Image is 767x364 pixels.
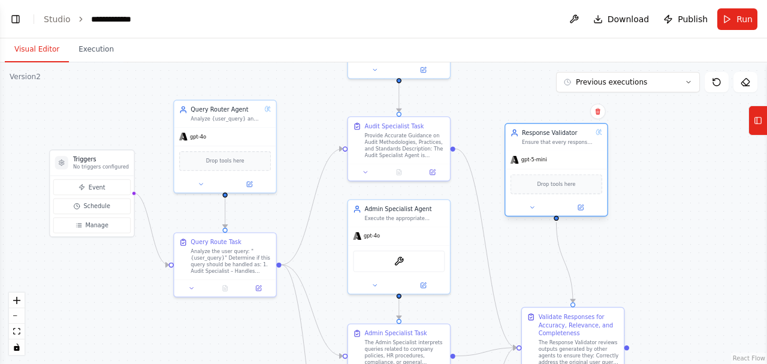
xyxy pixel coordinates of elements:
[659,8,712,30] button: Publish
[608,13,650,25] span: Download
[206,157,244,166] span: Drop tools here
[10,72,41,82] div: Version 2
[9,293,25,308] button: zoom in
[522,129,592,137] div: Response Validator
[190,133,206,140] span: gpt-4o
[733,355,765,362] a: React Flow attribution
[226,179,273,189] button: Open in side panel
[173,232,277,297] div: Query Route TaskAnalyze the user query: "{user_query}" Determine if this query should be handled ...
[244,283,273,293] button: Open in side panel
[83,202,110,210] span: Schedule
[364,215,445,221] div: Execute the appropriate response strategy based on the query routing decision for "{user_query}",...
[395,299,403,319] g: Edge from 3b28dd1b-2b62-4ed4-8183-711b8cf8670a to 36fa891f-ee0a-4db8-b96c-462862458f6e
[522,139,592,145] div: Ensure that every response generated by the specialized agent fully addresses the {user_query}, i...
[44,13,150,25] nav: breadcrumb
[394,257,404,267] img: AuditIqEchoRag
[191,248,271,275] div: Analyze the user query: "{user_query}" Determine if this query should be handled as: 1. Audit Spe...
[382,167,417,178] button: No output available
[69,37,123,62] button: Execution
[395,83,403,112] g: Edge from 85ffe10c-3af4-4e93-a8af-76de1cd99144 to 907ff880-f641-4cfd-a717-e575f593ef81
[191,116,261,122] div: Analyze {user_query} and determine whether it relates to: a) [PERSON_NAME] audit methodologies, t...
[191,238,241,246] div: Query Route Task
[364,132,445,158] div: Provide Accurate Guidance on Audit Methodologies, Practices, and Standards Description: The Audit...
[736,13,753,25] span: Run
[364,329,427,338] div: Admin Specialist Task
[53,179,131,195] button: Event
[7,11,24,28] button: Show left sidebar
[537,180,575,188] span: Drop tools here
[53,218,131,233] button: Manage
[173,100,277,193] div: Query Router AgentAnalyze {user_query} and determine whether it relates to: a) [PERSON_NAME] audi...
[9,339,25,355] button: toggle interactivity
[418,167,446,178] button: Open in side panel
[552,222,576,302] g: Edge from 3dbf8973-f41b-4405-a02e-2a9754bc04da to f737d3e1-81ca-41fd-a69d-25d3c9cab640
[588,8,654,30] button: Download
[207,283,243,293] button: No output available
[9,308,25,324] button: zoom out
[400,65,446,75] button: Open in side panel
[556,72,700,92] button: Previous executions
[455,344,517,360] g: Edge from 36fa891f-ee0a-4db8-b96c-462862458f6e to f737d3e1-81ca-41fd-a69d-25d3c9cab640
[191,106,261,114] div: Query Router Agent
[53,198,131,214] button: Schedule
[521,157,547,163] span: gpt-5-mini
[89,183,105,191] span: Event
[717,8,757,30] button: Run
[73,164,129,170] p: No triggers configured
[590,104,606,119] button: Delete node
[9,324,25,339] button: fit view
[44,14,71,24] a: Studio
[557,203,604,213] button: Open in side panel
[400,281,446,291] button: Open in side panel
[364,205,445,213] div: Admin Specialist Agent
[455,145,517,351] g: Edge from 907ff880-f641-4cfd-a717-e575f593ef81 to f737d3e1-81ca-41fd-a69d-25d3c9cab640
[85,221,108,230] span: Manage
[364,122,424,131] div: Audit Specialist Task
[282,261,343,360] g: Edge from 2abb1b04-029f-4842-bf15-881954703f47 to 36fa891f-ee0a-4db8-b96c-462862458f6e
[505,125,608,218] div: Response ValidatorEnsure that every response generated by the specialized agent fully addresses t...
[364,233,380,239] span: gpt-4o
[282,145,343,269] g: Edge from 2abb1b04-029f-4842-bf15-881954703f47 to 907ff880-f641-4cfd-a717-e575f593ef81
[73,155,129,164] h3: Triggers
[9,293,25,355] div: React Flow controls
[133,189,168,269] g: Edge from triggers to 2abb1b04-029f-4842-bf15-881954703f47
[539,312,619,337] div: Validate Responses for Accuracy, Relevance, and Completeness
[49,149,135,237] div: TriggersNo triggers configuredEventScheduleManage
[5,37,69,62] button: Visual Editor
[221,197,230,228] g: Edge from 569c3859-fcf1-47f7-bb0e-2d76bde1ea8a to 2abb1b04-029f-4842-bf15-881954703f47
[576,77,647,87] span: Previous executions
[678,13,708,25] span: Publish
[347,116,451,181] div: Audit Specialist TaskProvide Accurate Guidance on Audit Methodologies, Practices, and Standards D...
[347,199,451,294] div: Admin Specialist AgentExecute the appropriate response strategy based on the query routing decisi...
